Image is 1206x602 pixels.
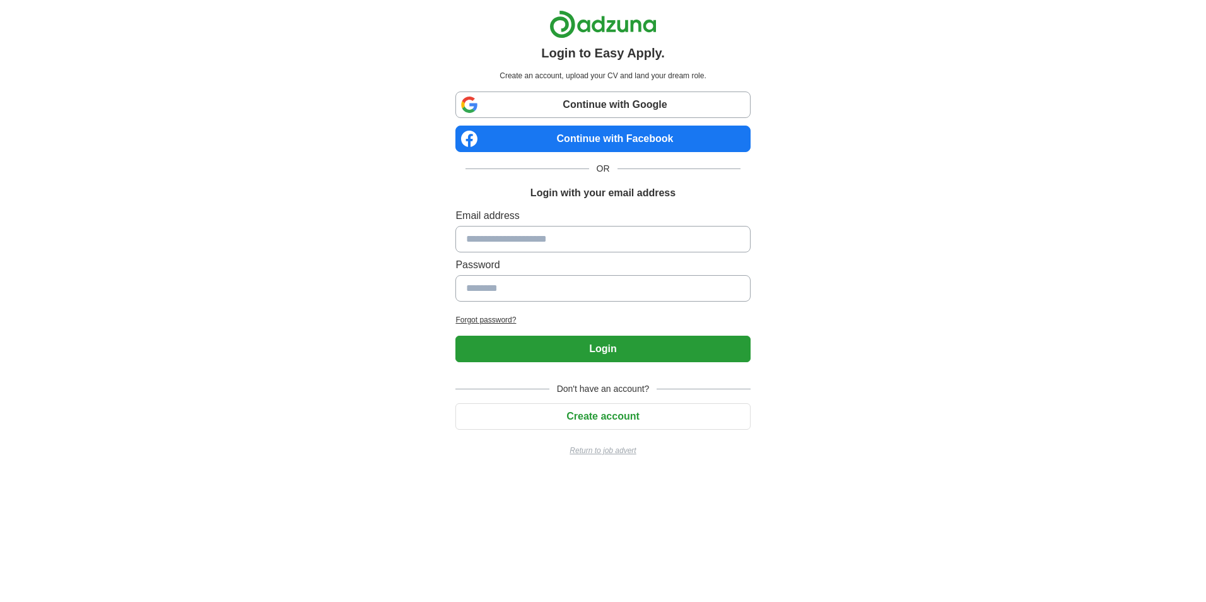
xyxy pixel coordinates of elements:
[530,186,676,201] h1: Login with your email address
[455,336,750,362] button: Login
[455,208,750,223] label: Email address
[455,403,750,430] button: Create account
[455,445,750,456] a: Return to job advert
[455,257,750,273] label: Password
[455,91,750,118] a: Continue with Google
[541,44,665,62] h1: Login to Easy Apply.
[549,382,657,396] span: Don't have an account?
[455,314,750,326] a: Forgot password?
[589,162,618,175] span: OR
[549,10,657,38] img: Adzuna logo
[455,411,750,422] a: Create account
[455,126,750,152] a: Continue with Facebook
[458,70,747,81] p: Create an account, upload your CV and land your dream role.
